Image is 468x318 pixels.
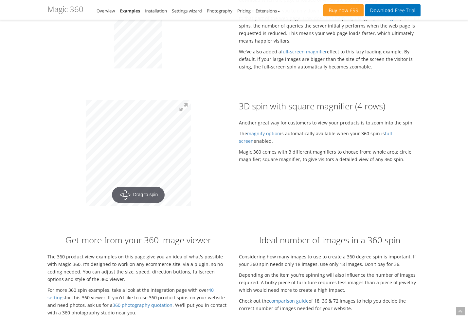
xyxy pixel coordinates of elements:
a: Overview [97,8,115,14]
p: Depending on the item you're spinning will also influence the number of images required. A bulky ... [239,271,421,294]
a: magnify option [247,130,280,137]
a: Examples [120,8,140,14]
h2: Get more from your 360 image viewer [47,234,229,246]
p: Magic 360 comes with 3 different magnifiers to choose from: whole area; circle magnifier; square ... [239,148,421,163]
a: Pricing [237,8,251,14]
a: 40 settings [47,287,214,301]
a: Buy now£99 [323,4,364,16]
a: Settings wizard [172,8,202,14]
p: Check out the of 18, 36 & 72 images to help you decide the correct number of images needed for yo... [239,297,421,312]
h2: 3D spin with square magnifier (4 rows) [239,100,421,112]
p: Another great way for customers to view your products is to zoom into the spin. [239,119,421,126]
a: Drag to spin [86,100,191,206]
a: 360 photography quotation [113,302,172,308]
h1: Magic 360 [47,5,83,13]
a: comparison guide [269,298,309,304]
span: Free Trial [393,8,415,13]
a: DownloadFree Trial [365,4,421,16]
a: full-screen magnifier [281,48,327,55]
a: Installation [145,8,167,14]
a: full-screen [239,130,394,144]
p: The 360 product view examples on this page give you an idea of what's possible with Magic 360. It... [47,253,229,283]
h2: Ideal number of images in a 360 spin [239,234,421,246]
p: For more 360 spin examples, take a look at the integration page with over for this 360 viewer. If... [47,286,229,316]
p: The is automatically available when your 360 spin is enabled. [239,130,421,145]
span: £99 [348,8,358,13]
p: allows you to only download the 360 spin images when the user gets to that part of the web page. ... [239,7,421,45]
p: Considering how many images to use to create a 360 degree spin is important. If your 360 spin nee... [239,253,421,268]
a: Extensions [256,8,280,14]
a: Photography [207,8,232,14]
